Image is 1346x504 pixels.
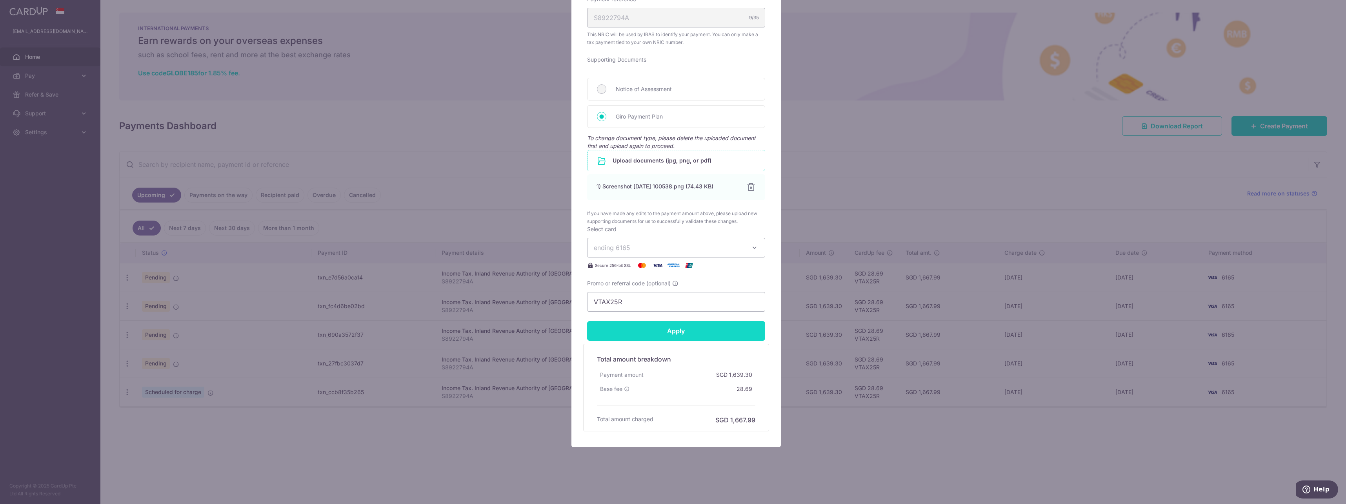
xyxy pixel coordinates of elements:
[587,210,765,225] span: If you have made any edits to the payment amount above, please upload new supporting documents fo...
[666,261,681,270] img: American Express
[587,135,756,149] span: To change document type, please delete the uploaded document first and upload again to proceed.
[616,84,755,94] span: Notice of Assessment
[733,382,755,396] div: 28.69
[749,14,759,22] div: 9/35
[597,354,755,364] h5: Total amount breakdown
[713,368,755,382] div: SGD 1,639.30
[595,262,631,268] span: Secure 256-bit SSL
[587,321,765,341] input: Apply
[594,244,630,252] span: ending 6165
[587,279,671,287] span: Promo or referral code (optional)
[634,261,650,270] img: Mastercard
[587,56,646,64] label: Supporting Documents
[587,225,617,233] label: Select card
[587,150,765,171] div: Upload documents (jpg, png, or pdf)
[587,31,765,46] span: This NRIC will be used by IRAS to identify your payment. You can only make a tax payment tied to ...
[1296,480,1338,500] iframe: Opens a widget where you can find more information
[650,261,666,270] img: Visa
[597,183,737,190] div: 1) Screenshot [DATE] 100538.png (74.43 KB)
[715,415,755,425] h6: SGD 1,667.99
[597,415,653,423] h6: Total amount charged
[681,261,697,270] img: UnionPay
[600,385,622,393] span: Base fee
[597,368,647,382] div: Payment amount
[587,238,765,257] button: ending 6165
[616,112,755,121] span: Giro Payment Plan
